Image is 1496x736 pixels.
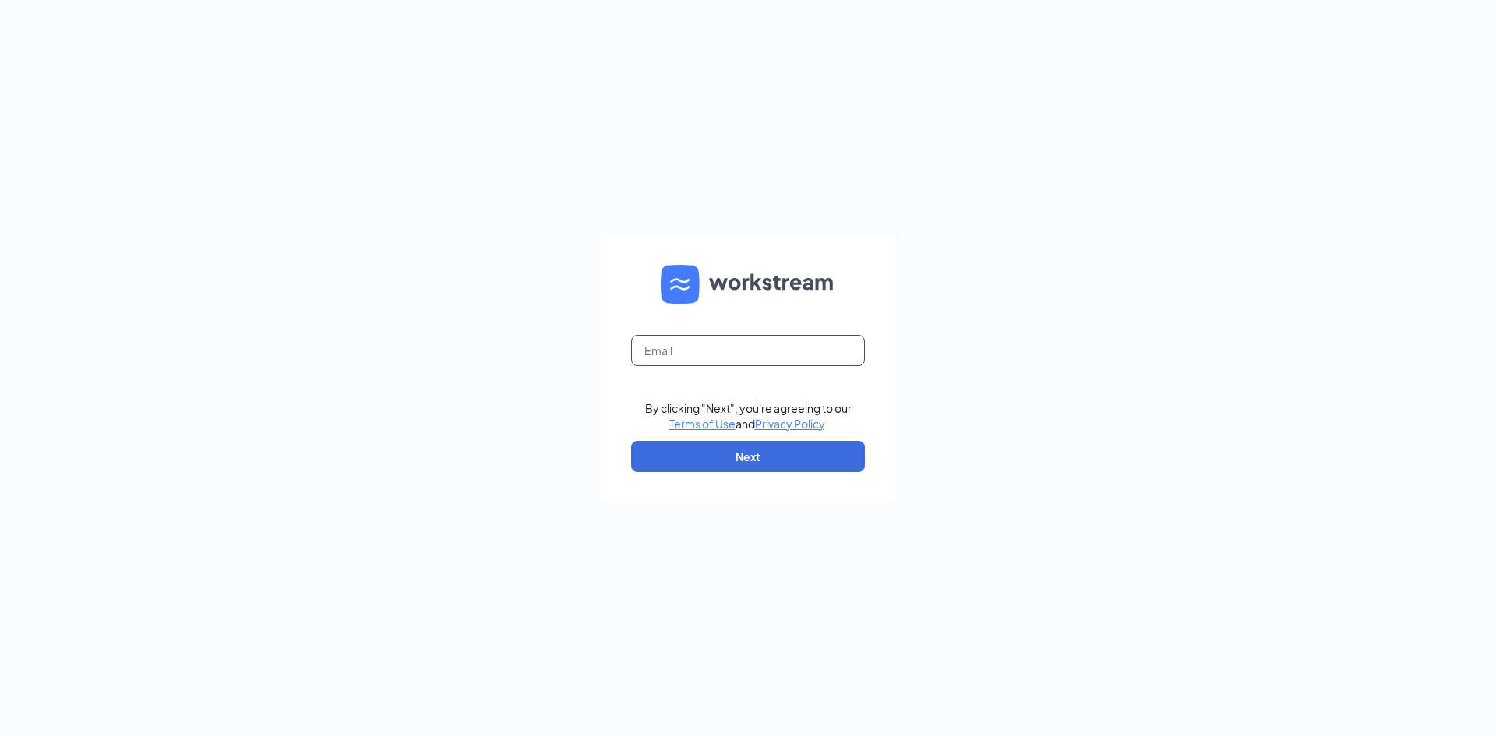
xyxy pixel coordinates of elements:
[661,265,835,304] img: WS logo and Workstream text
[645,400,852,431] div: By clicking "Next", you're agreeing to our and .
[631,441,865,472] button: Next
[755,417,824,431] a: Privacy Policy
[669,417,736,431] a: Terms of Use
[631,335,865,366] input: Email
